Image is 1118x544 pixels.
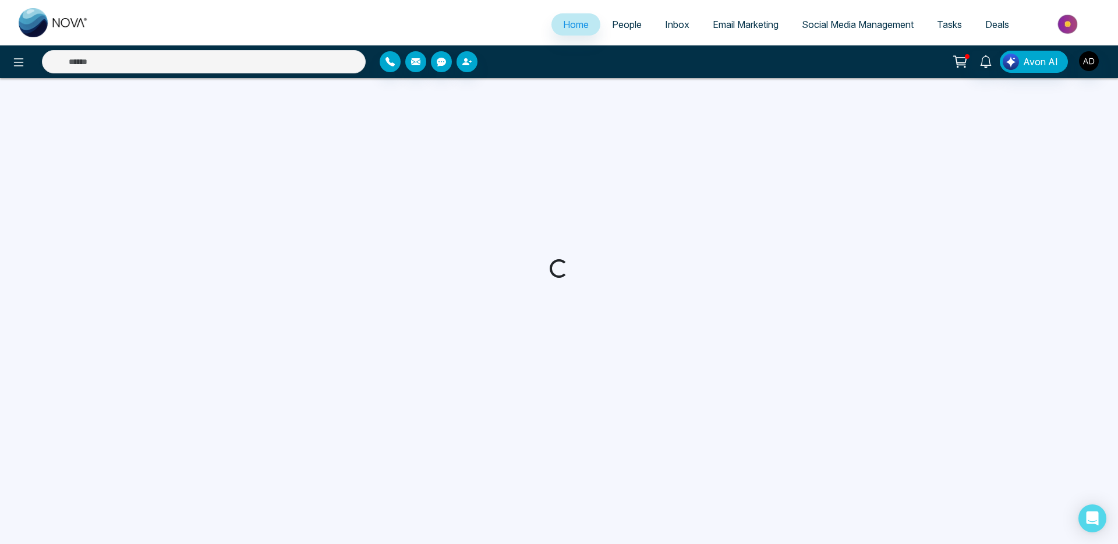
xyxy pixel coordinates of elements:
a: Deals [974,13,1021,36]
span: People [612,19,642,30]
img: Lead Flow [1003,54,1019,70]
a: Home [551,13,600,36]
span: Inbox [665,19,689,30]
span: Email Marketing [713,19,779,30]
span: Social Media Management [802,19,914,30]
a: Social Media Management [790,13,925,36]
span: Deals [985,19,1009,30]
a: Email Marketing [701,13,790,36]
span: Tasks [937,19,962,30]
img: Market-place.gif [1027,11,1111,37]
a: Tasks [925,13,974,36]
div: Open Intercom Messenger [1078,504,1106,532]
button: Avon AI [1000,51,1068,73]
a: Inbox [653,13,701,36]
img: Nova CRM Logo [19,8,89,37]
img: User Avatar [1079,51,1099,71]
span: Home [563,19,589,30]
a: People [600,13,653,36]
span: Avon AI [1023,55,1058,69]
